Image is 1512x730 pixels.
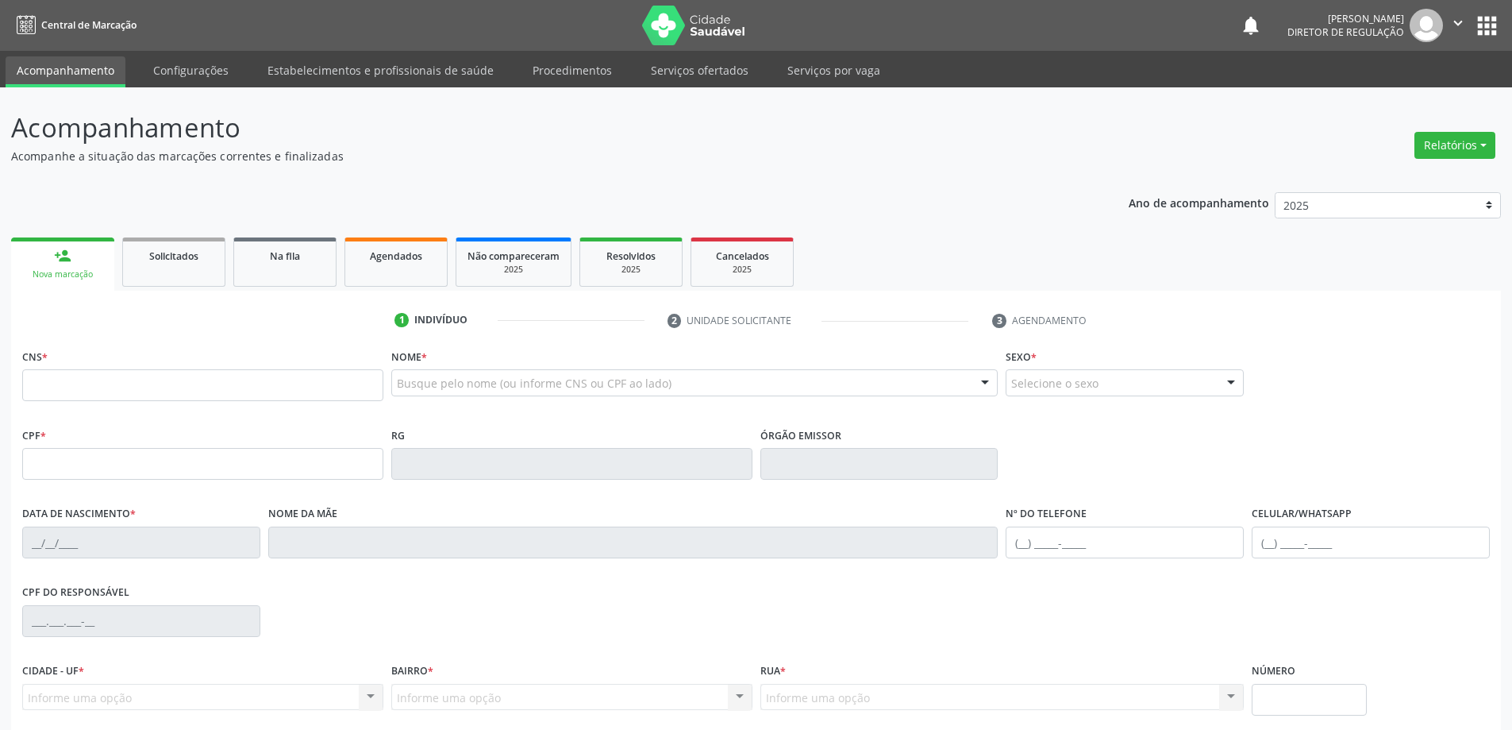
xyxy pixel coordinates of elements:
[391,659,433,684] label: Bairro
[716,249,769,263] span: Cancelados
[1006,527,1244,558] input: (__) _____-_____
[1414,132,1495,159] button: Relatórios
[6,56,125,87] a: Acompanhamento
[391,423,405,448] label: RG
[142,56,240,84] a: Configurações
[1449,14,1467,32] i: 
[521,56,623,84] a: Procedimentos
[149,249,198,263] span: Solicitados
[1252,527,1490,558] input: (__) _____-_____
[1252,502,1352,527] label: Celular/WhatsApp
[760,423,841,448] label: Órgão emissor
[591,264,671,276] div: 2025
[11,108,1054,148] p: Acompanhamento
[467,264,560,276] div: 2025
[1287,12,1404,25] div: [PERSON_NAME]
[22,268,103,280] div: Nova marcação
[370,249,422,263] span: Agendados
[606,249,656,263] span: Resolvidos
[1410,9,1443,42] img: img
[1240,14,1262,37] button: notifications
[1252,659,1295,684] label: Número
[41,18,137,32] span: Central de Marcação
[760,659,786,684] label: Rua
[1006,345,1037,369] label: Sexo
[702,264,782,276] div: 2025
[1011,375,1098,392] span: Selecione o sexo
[391,345,427,369] label: Nome
[11,148,1054,164] p: Acompanhe a situação das marcações correntes e finalizadas
[22,581,129,605] label: CPF do responsável
[22,345,48,369] label: CNS
[11,12,137,38] a: Central de Marcação
[467,249,560,263] span: Não compareceram
[414,313,467,327] div: Indivíduo
[397,375,671,392] span: Busque pelo nome (ou informe CNS ou CPF ao lado)
[394,313,409,327] div: 1
[22,502,136,527] label: Data de nascimento
[1006,502,1087,527] label: Nº do Telefone
[1443,9,1473,42] button: 
[1473,12,1501,40] button: apps
[270,249,300,263] span: Na fila
[22,423,46,448] label: CPF
[54,247,71,265] div: person_add
[22,605,260,637] input: ___.___.___-__
[268,502,337,527] label: Nome da mãe
[1287,25,1404,39] span: Diretor de regulação
[1129,192,1269,212] p: Ano de acompanhamento
[640,56,760,84] a: Serviços ofertados
[256,56,505,84] a: Estabelecimentos e profissionais de saúde
[22,527,260,558] input: __/__/____
[776,56,891,84] a: Serviços por vaga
